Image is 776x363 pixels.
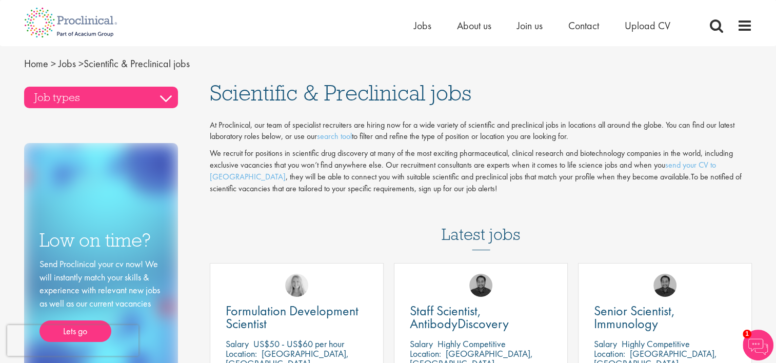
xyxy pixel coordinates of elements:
[226,305,368,330] a: Formulation Development Scientist
[7,325,138,356] iframe: reCAPTCHA
[743,330,751,338] span: 1
[24,87,178,108] h3: Job types
[568,19,599,32] a: Contact
[410,348,441,359] span: Location:
[210,79,471,107] span: Scientific & Preclinical jobs
[39,320,111,342] a: Lets go
[594,302,675,332] span: Senior Scientist, Immunology
[594,338,617,350] span: Salary
[39,257,163,342] div: Send Proclinical your cv now! We will instantly match your skills & experience with relevant new ...
[457,19,491,32] a: About us
[210,171,742,194] span: To be notified of scientific vacancies that are tailored to your specific requirements, sign up f...
[39,230,163,250] h3: Low on time?
[410,305,552,330] a: Staff Scientist, AntibodyDiscovery
[414,19,431,32] a: Jobs
[78,57,84,70] span: >
[58,57,76,70] a: breadcrumb link to Jobs
[622,338,690,350] p: Highly Competitive
[24,57,48,70] a: breadcrumb link to Home
[210,119,752,143] p: At Proclinical, our team of specialist recruiters are hiring now for a wide variety of scientific...
[437,338,506,350] p: Highly Competitive
[410,338,433,350] span: Salary
[285,274,308,297] img: Shannon Briggs
[517,19,543,32] a: Join us
[625,19,670,32] a: Upload CV
[226,338,249,350] span: Salary
[226,302,359,332] span: Formulation Development Scientist
[653,274,676,297] img: Mike Raletz
[743,330,773,360] img: Chatbot
[442,200,521,250] h3: Latest jobs
[210,159,716,182] a: send your CV to [GEOGRAPHIC_DATA]
[317,131,352,142] a: search tool
[469,274,492,297] img: Mike Raletz
[51,57,56,70] span: >
[226,348,257,359] span: Location:
[594,348,625,359] span: Location:
[210,148,752,194] p: We recruit for positions in scientific drug discovery at many of the most exciting pharmaceutical...
[594,305,736,330] a: Senior Scientist, Immunology
[24,57,190,70] span: Scientific & Preclinical jobs
[253,338,344,350] p: US$50 - US$60 per hour
[410,302,509,332] span: Staff Scientist, AntibodyDiscovery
